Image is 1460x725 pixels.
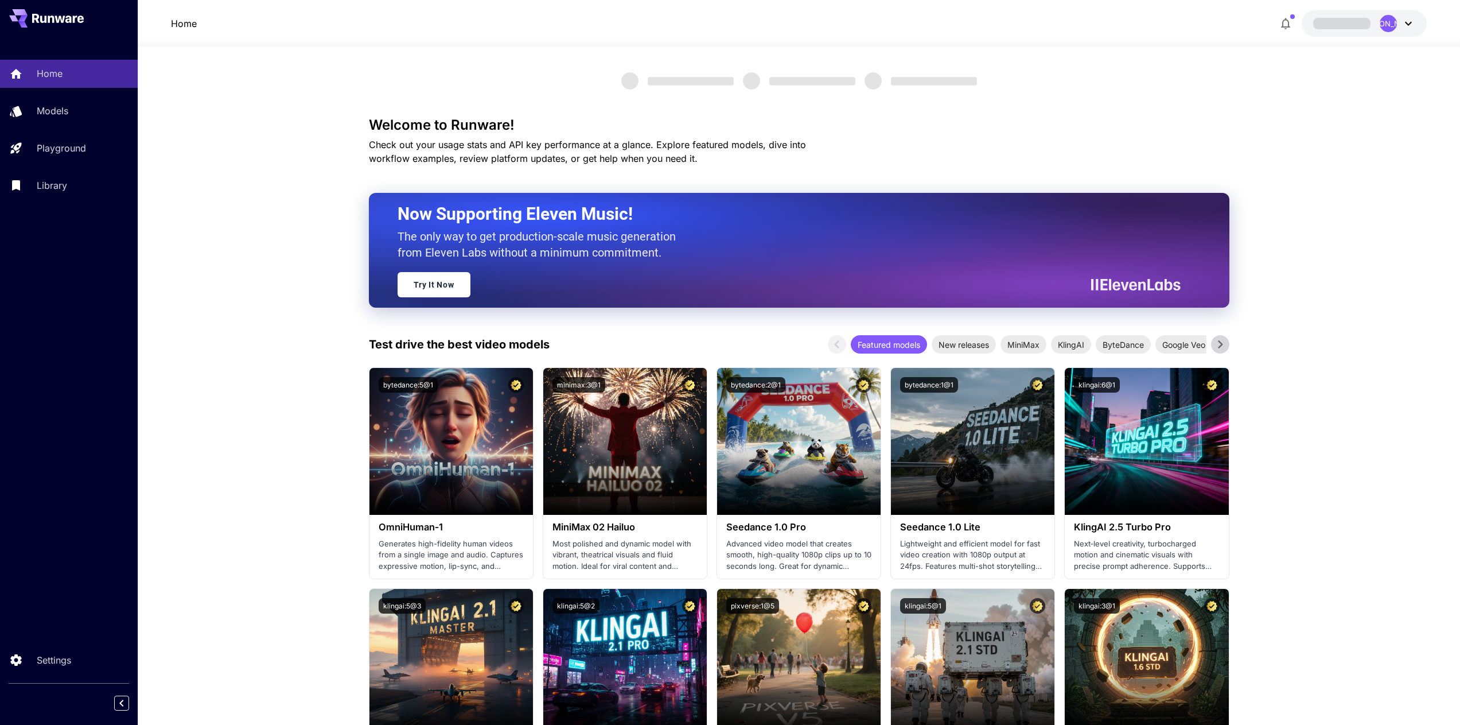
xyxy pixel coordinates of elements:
[682,377,698,393] button: Certified Model – Vetted for best performance and includes a commercial license.
[726,538,871,572] p: Advanced video model that creates smooth, high-quality 1080p clips up to 10 seconds long. Great f...
[398,272,470,297] a: Try It Now
[932,339,996,351] span: New releases
[851,335,927,354] div: Featured models
[398,228,684,261] p: The only way to get production-scale music generation from Eleven Labs without a minimum commitment.
[369,336,550,353] p: Test drive the best video models
[37,653,71,667] p: Settings
[717,368,881,515] img: alt
[379,598,426,614] button: klingai:5@3
[37,141,86,155] p: Playground
[369,368,533,515] img: alt
[1030,377,1045,393] button: Certified Model – Vetted for best performance and includes a commercial license.
[552,538,698,572] p: Most polished and dynamic model with vibrant, theatrical visuals and fluid motion. Ideal for vira...
[1065,368,1228,515] img: alt
[1000,335,1046,354] div: MiniMax
[171,17,197,30] nav: breadcrumb
[37,104,68,118] p: Models
[508,377,524,393] button: Certified Model – Vetted for best performance and includes a commercial license.
[379,538,524,572] p: Generates high-fidelity human videos from a single image and audio. Captures expressive motion, l...
[123,693,138,714] div: Collapse sidebar
[552,522,698,533] h3: MiniMax 02 Hailuo
[114,696,129,711] button: Collapse sidebar
[1000,339,1046,351] span: MiniMax
[682,598,698,614] button: Certified Model – Vetted for best performance and includes a commercial license.
[37,179,67,192] p: Library
[543,368,707,515] img: alt
[1380,15,1397,32] div: [PERSON_NAME]
[856,377,871,393] button: Certified Model – Vetted for best performance and includes a commercial license.
[891,368,1054,515] img: alt
[1074,538,1219,572] p: Next‑level creativity, turbocharged motion and cinematic visuals with precise prompt adherence. S...
[508,598,524,614] button: Certified Model – Vetted for best performance and includes a commercial license.
[900,538,1045,572] p: Lightweight and efficient model for fast video creation with 1080p output at 24fps. Features mult...
[1074,377,1120,393] button: klingai:6@1
[369,139,806,164] span: Check out your usage stats and API key performance at a glance. Explore featured models, dive int...
[726,377,785,393] button: bytedance:2@1
[900,377,958,393] button: bytedance:1@1
[851,339,927,351] span: Featured models
[369,117,1229,133] h3: Welcome to Runware!
[552,598,599,614] button: klingai:5@2
[1204,377,1220,393] button: Certified Model – Vetted for best performance and includes a commercial license.
[726,522,871,533] h3: Seedance 1.0 Pro
[856,598,871,614] button: Certified Model – Vetted for best performance and includes a commercial license.
[379,522,524,533] h3: OmniHuman‑1
[1051,335,1091,354] div: KlingAI
[1030,598,1045,614] button: Certified Model – Vetted for best performance and includes a commercial license.
[1096,335,1151,354] div: ByteDance
[398,203,1172,225] h2: Now Supporting Eleven Music!
[171,17,197,30] a: Home
[1204,598,1220,614] button: Certified Model – Vetted for best performance and includes a commercial license.
[1155,339,1212,351] span: Google Veo
[1155,335,1212,354] div: Google Veo
[1051,339,1091,351] span: KlingAI
[900,522,1045,533] h3: Seedance 1.0 Lite
[1096,339,1151,351] span: ByteDance
[1074,598,1120,614] button: klingai:3@1
[1074,522,1219,533] h3: KlingAI 2.5 Turbo Pro
[932,335,996,354] div: New releases
[900,598,946,614] button: klingai:5@1
[1302,10,1427,37] button: [PERSON_NAME]
[552,377,605,393] button: minimax:3@1
[379,377,438,393] button: bytedance:5@1
[726,598,779,614] button: pixverse:1@5
[37,67,63,80] p: Home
